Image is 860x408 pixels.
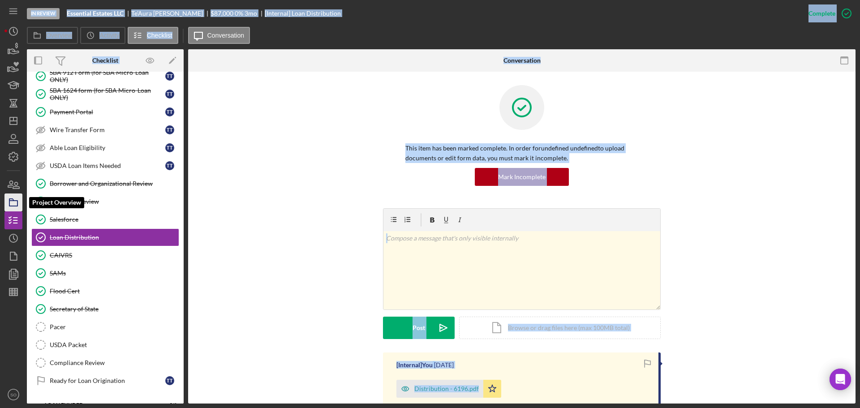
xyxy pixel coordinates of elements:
a: Pacer [31,318,179,336]
div: Ready for Loan Origination [50,377,165,384]
a: Wire Transfer FormTT [31,121,179,139]
div: Collateral Review [50,198,179,205]
div: Payment Portal [50,108,165,116]
div: SAMs [50,270,179,277]
div: Open Intercom Messenger [830,369,851,390]
div: T T [165,161,174,170]
span: $87,000 [211,9,233,17]
label: Conversation [207,32,245,39]
div: Te’Aura [PERSON_NAME] [131,10,211,17]
button: Complete [800,4,856,22]
div: Pacer [50,323,179,331]
a: Ready for Loan OriginationTT [31,372,179,390]
div: [Internal] You [396,361,433,369]
button: Conversation [188,27,250,44]
p: This item has been marked complete. In order for undefined undefined to upload documents or edit ... [405,143,638,163]
div: Salesforce [50,216,179,223]
a: SBA 1624 form (for SBA Micro-Loan ONLY)TT [31,85,179,103]
a: Flood Cert [31,282,179,300]
div: T T [165,90,174,99]
label: Overview [46,32,72,39]
div: Borrower and Organizational Review [50,180,179,187]
a: Payment PortalTT [31,103,179,121]
div: SBA 912 Form (for SBA Micro-Loan ONLY) [50,69,165,83]
div: Post [413,317,425,339]
div: T T [165,125,174,134]
div: 3 mo [245,10,257,17]
button: Activity [80,27,125,44]
button: Distribution - 6196.pdf [396,380,501,398]
div: Complete [808,4,835,22]
div: T T [165,143,174,152]
button: SO [4,386,22,404]
div: Able Loan Eligibility [50,144,165,151]
div: 0 / 1 [161,402,177,408]
button: Overview [27,27,78,44]
div: SBA 1624 form (for SBA Micro-Loan ONLY) [50,87,165,101]
div: T T [165,107,174,116]
a: Loan Distribution [31,228,179,246]
div: Conversation [503,57,541,64]
a: CAIVRS [31,246,179,264]
text: SO [10,392,17,397]
div: In Review [27,8,60,19]
div: Mark Incomplete [498,168,546,186]
div: 0 % [235,10,243,17]
div: USDA Loan Items Needed [50,162,165,169]
time: 2025-09-19 14:14 [434,361,454,369]
a: Able Loan EligibilityTT [31,139,179,157]
div: Distribution - 6196.pdf [414,385,479,392]
div: T T [165,376,174,385]
div: Compliance Review [50,359,179,366]
div: Loan Distribution [50,234,179,241]
div: T T [165,72,174,81]
a: Borrower and Organizational Review [31,175,179,193]
div: [Internal] Loan Distribution [265,10,341,17]
button: Post [383,317,455,339]
a: Secretary of State [31,300,179,318]
button: Mark Incomplete [475,168,569,186]
a: SBA 912 Form (for SBA Micro-Loan ONLY)TT [31,67,179,85]
a: Salesforce [31,210,179,228]
div: Wire Transfer Form [50,126,165,133]
div: USDA Packet [50,341,179,348]
a: USDA Loan Items NeededTT [31,157,179,175]
div: LOAN FUNDED [45,402,155,408]
a: SAMs [31,264,179,282]
label: Checklist [147,32,172,39]
button: Checklist [128,27,178,44]
a: Collateral Review [31,193,179,210]
div: CAIVRS [50,252,179,259]
a: Compliance Review [31,354,179,372]
b: Essential Estates LLC [67,10,124,17]
div: Secretary of State [50,305,179,313]
a: USDA Packet [31,336,179,354]
div: Checklist [92,57,118,64]
label: Activity [99,32,119,39]
div: Flood Cert [50,288,179,295]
